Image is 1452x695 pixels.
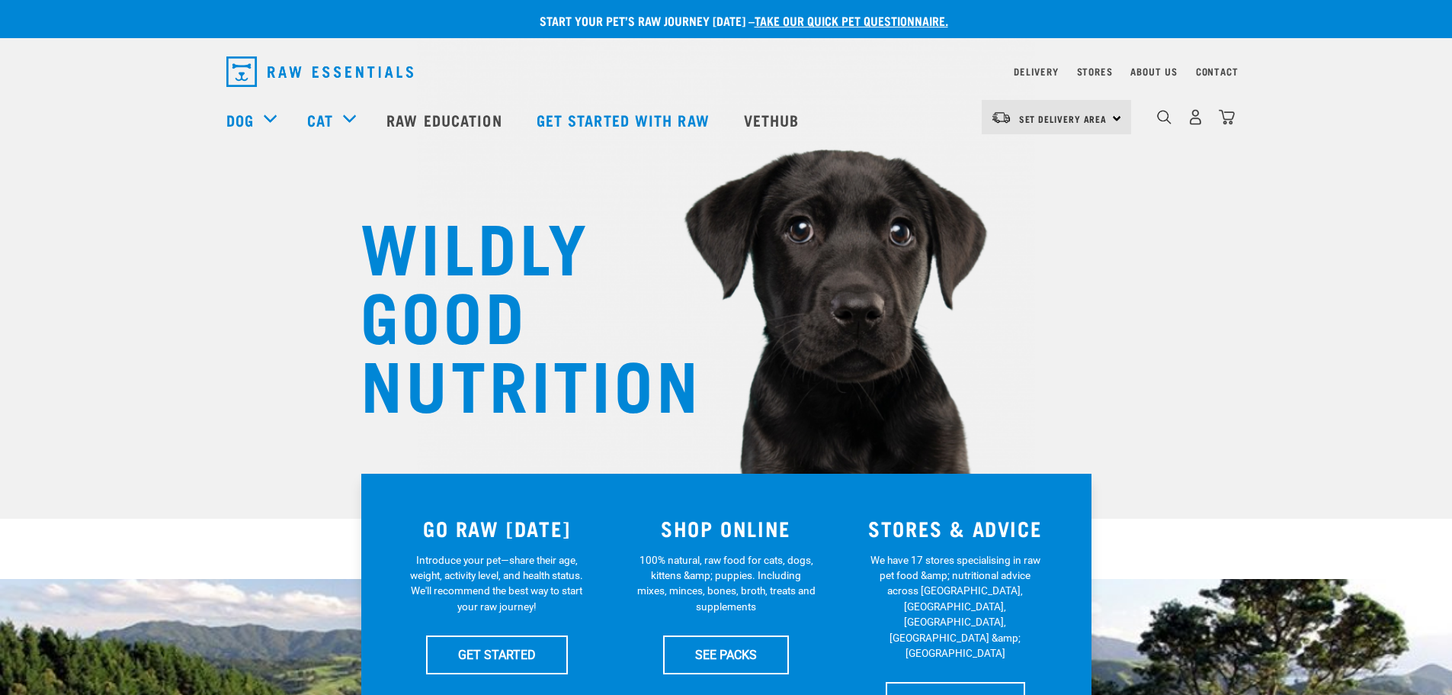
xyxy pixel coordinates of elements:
[620,516,832,540] h3: SHOP ONLINE
[729,89,819,150] a: Vethub
[1157,110,1172,124] img: home-icon-1@2x.png
[991,111,1011,124] img: van-moving.png
[636,552,816,615] p: 100% natural, raw food for cats, dogs, kittens &amp; puppies. Including mixes, minces, bones, bro...
[371,89,521,150] a: Raw Education
[1196,69,1239,74] a: Contact
[755,17,948,24] a: take our quick pet questionnaire.
[307,108,333,131] a: Cat
[1188,109,1204,125] img: user.png
[407,552,586,615] p: Introduce your pet—share their age, weight, activity level, and health status. We'll recommend th...
[663,635,789,674] a: SEE PACKS
[1077,69,1113,74] a: Stores
[1019,116,1107,121] span: Set Delivery Area
[226,108,254,131] a: Dog
[214,50,1239,93] nav: dropdown navigation
[1130,69,1177,74] a: About Us
[426,635,568,674] a: GET STARTED
[361,210,665,416] h1: WILDLY GOOD NUTRITION
[1219,109,1235,125] img: home-icon@2x.png
[226,56,413,87] img: Raw Essentials Logo
[521,89,729,150] a: Get started with Raw
[866,552,1045,661] p: We have 17 stores specialising in raw pet food &amp; nutritional advice across [GEOGRAPHIC_DATA],...
[1014,69,1058,74] a: Delivery
[392,516,603,540] h3: GO RAW [DATE]
[850,516,1061,540] h3: STORES & ADVICE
